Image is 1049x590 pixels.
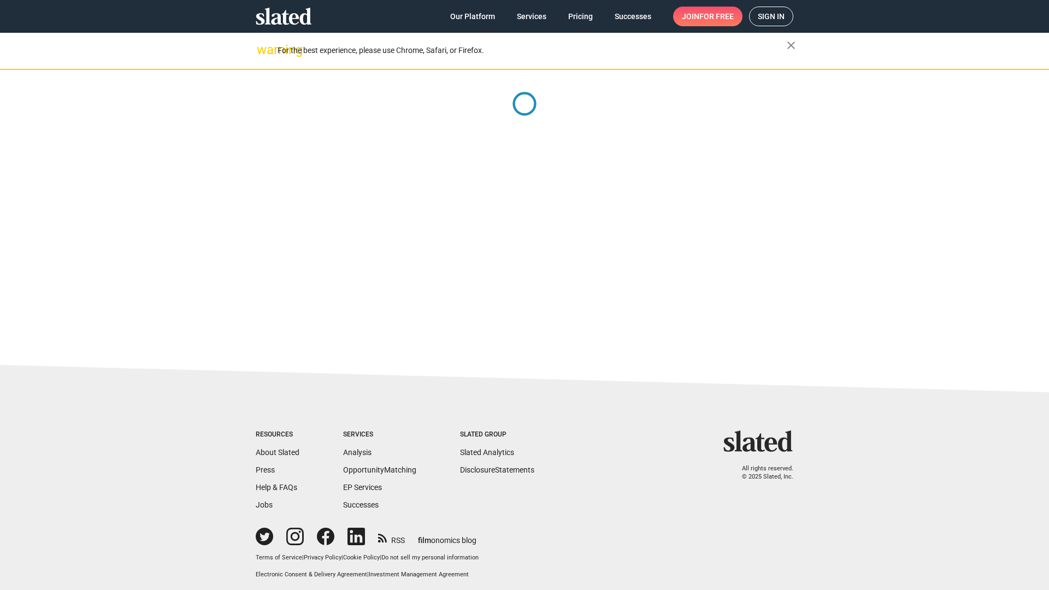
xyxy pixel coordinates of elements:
[418,536,431,545] span: film
[302,554,304,561] span: |
[257,43,270,56] mat-icon: warning
[343,430,416,439] div: Services
[304,554,341,561] a: Privacy Policy
[758,7,785,26] span: Sign in
[517,7,546,26] span: Services
[508,7,555,26] a: Services
[699,7,734,26] span: for free
[673,7,742,26] a: Joinfor free
[418,527,476,546] a: filmonomics blog
[559,7,602,26] a: Pricing
[615,7,651,26] span: Successes
[380,554,381,561] span: |
[460,448,514,457] a: Slated Analytics
[256,554,302,561] a: Terms of Service
[682,7,734,26] span: Join
[341,554,343,561] span: |
[343,483,382,492] a: EP Services
[460,430,534,439] div: Slated Group
[378,529,405,546] a: RSS
[256,500,273,509] a: Jobs
[256,430,299,439] div: Resources
[450,7,495,26] span: Our Platform
[749,7,793,26] a: Sign in
[256,571,367,578] a: Electronic Consent & Delivery Agreement
[369,571,469,578] a: Investment Management Agreement
[785,39,798,52] mat-icon: close
[343,500,379,509] a: Successes
[568,7,593,26] span: Pricing
[278,43,787,58] div: For the best experience, please use Chrome, Safari, or Firefox.
[343,465,416,474] a: OpportunityMatching
[460,465,534,474] a: DisclosureStatements
[606,7,660,26] a: Successes
[256,448,299,457] a: About Slated
[256,465,275,474] a: Press
[367,571,369,578] span: |
[381,554,479,562] button: Do not sell my personal information
[343,554,380,561] a: Cookie Policy
[730,465,793,481] p: All rights reserved. © 2025 Slated, Inc.
[441,7,504,26] a: Our Platform
[343,448,372,457] a: Analysis
[256,483,297,492] a: Help & FAQs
